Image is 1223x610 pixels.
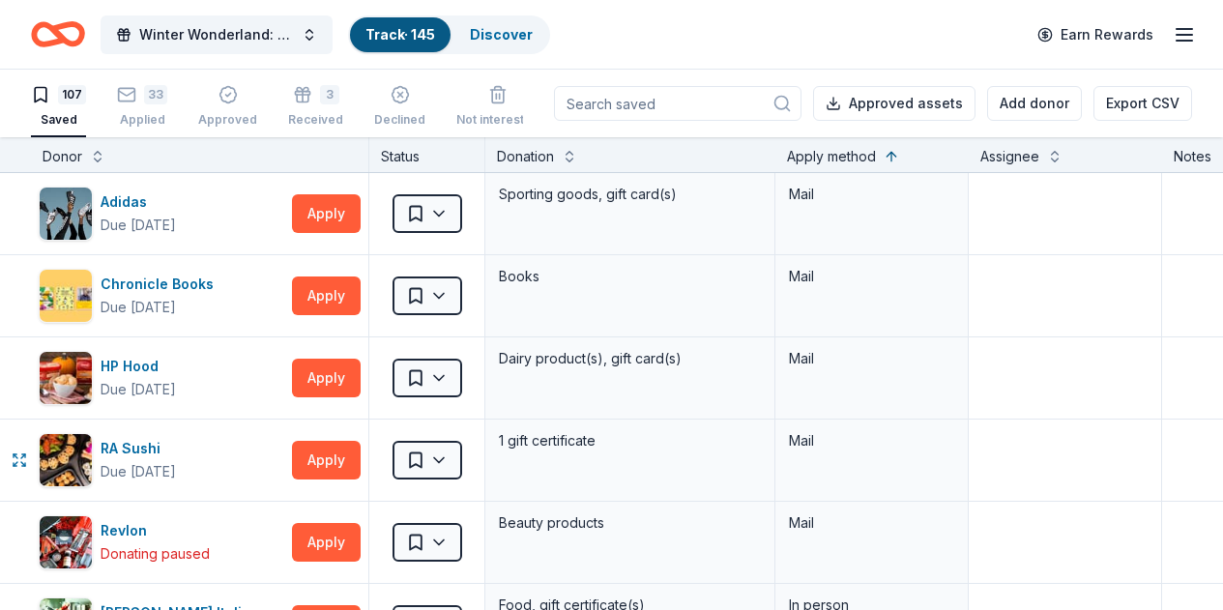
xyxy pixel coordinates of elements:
[470,26,533,43] a: Discover
[31,12,85,57] a: Home
[101,190,176,214] div: Adidas
[1026,17,1165,52] a: Earn Rewards
[789,511,954,535] div: Mail
[1093,86,1192,121] button: Export CSV
[292,441,361,479] button: Apply
[40,270,92,322] img: Image for Chronicle Books
[144,85,167,104] div: 33
[497,181,763,208] div: Sporting goods, gift card(s)
[39,187,284,241] button: Image for AdidasAdidasDue [DATE]
[101,437,176,460] div: RA Sushi
[198,77,257,137] button: Approved
[43,145,82,168] div: Donor
[39,269,284,323] button: Image for Chronicle BooksChronicle BooksDue [DATE]
[980,145,1039,168] div: Assignee
[117,77,167,137] button: 33Applied
[101,460,176,483] div: Due [DATE]
[288,77,343,137] button: 3Received
[320,85,339,104] div: 3
[39,351,284,405] button: Image for HP HoodHP HoodDue [DATE]
[39,515,284,569] button: Image for RevlonRevlonDonating paused
[292,194,361,233] button: Apply
[40,516,92,568] img: Image for Revlon
[374,112,425,128] div: Declined
[456,112,539,128] div: Not interested
[497,427,763,454] div: 1 gift certificate
[365,26,435,43] a: Track· 145
[101,296,176,319] div: Due [DATE]
[813,86,975,121] button: Approved assets
[987,86,1082,121] button: Add donor
[497,145,554,168] div: Donation
[40,352,92,404] img: Image for HP Hood
[369,137,485,172] div: Status
[787,145,876,168] div: Apply method
[497,509,763,537] div: Beauty products
[139,23,294,46] span: Winter Wonderland: School Literacy Parent Night
[789,347,954,370] div: Mail
[101,542,210,566] div: Donating paused
[31,112,86,128] div: Saved
[101,15,333,54] button: Winter Wonderland: School Literacy Parent Night
[101,273,221,296] div: Chronicle Books
[40,434,92,486] img: Image for RA Sushi
[1174,145,1211,168] div: Notes
[288,112,343,128] div: Received
[348,15,550,54] button: Track· 145Discover
[374,77,425,137] button: Declined
[456,77,539,137] button: Not interested
[497,263,763,290] div: Books
[292,276,361,315] button: Apply
[789,183,954,206] div: Mail
[292,523,361,562] button: Apply
[198,112,257,128] div: Approved
[39,433,284,487] button: Image for RA SushiRA SushiDue [DATE]
[117,112,167,128] div: Applied
[497,345,763,372] div: Dairy product(s), gift card(s)
[101,214,176,237] div: Due [DATE]
[789,265,954,288] div: Mail
[101,378,176,401] div: Due [DATE]
[101,519,210,542] div: Revlon
[292,359,361,397] button: Apply
[31,77,86,137] button: 107Saved
[789,429,954,452] div: Mail
[101,355,176,378] div: HP Hood
[40,188,92,240] img: Image for Adidas
[58,85,86,104] div: 107
[554,86,801,121] input: Search saved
